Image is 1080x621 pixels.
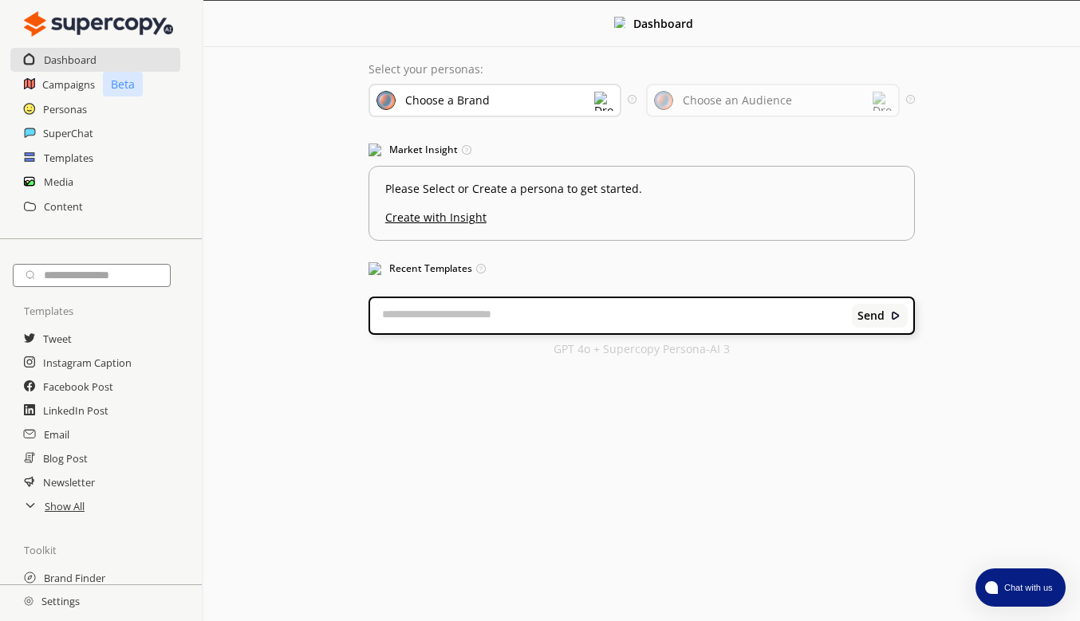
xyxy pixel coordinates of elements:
a: SuperChat [43,121,93,145]
div: Choose an Audience [683,94,792,107]
img: Dropdown Icon [873,92,892,111]
p: Please Select or Create a persona to get started. [385,183,898,195]
a: Brand Finder [44,566,105,590]
img: Audience Icon [654,91,673,110]
a: Dashboard [44,48,97,72]
img: Market Insight [369,143,381,156]
img: Tooltip Icon [628,95,637,104]
b: Send [857,309,885,322]
a: Email [44,423,69,446]
a: Personas [43,97,87,121]
div: Choose a Brand [405,94,490,107]
h3: Recent Templates [369,257,915,281]
img: Popular Templates [369,262,381,275]
p: Beta [103,72,143,96]
p: GPT 4o + Supercopy Persona-AI 3 [554,343,730,356]
img: Close [24,8,173,40]
u: Create with Insight [385,203,898,224]
b: Dashboard [633,16,693,31]
img: Tooltip Icon [476,264,486,273]
a: Media [44,170,73,194]
a: Instagram Caption [43,351,132,375]
h3: Market Insight [369,138,915,162]
img: Tooltip Icon [462,145,471,155]
img: Dropdown Icon [594,92,613,111]
img: Close [24,596,34,606]
a: Templates [44,146,93,170]
a: Blog Post [43,446,88,470]
img: Brand Icon [376,91,396,110]
button: atlas-launcher [976,568,1066,607]
span: Chat with us [998,581,1056,594]
img: Close [614,17,625,28]
a: Content [44,195,83,218]
img: Close [890,310,901,321]
a: Facebook Post [43,375,113,399]
a: Newsletter [43,470,95,494]
a: LinkedIn Post [43,399,108,423]
img: Tooltip Icon [906,95,915,104]
a: Show All [45,494,85,518]
p: Select your personas: [369,63,915,76]
a: Campaigns [42,73,95,96]
a: Tweet [43,327,72,351]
